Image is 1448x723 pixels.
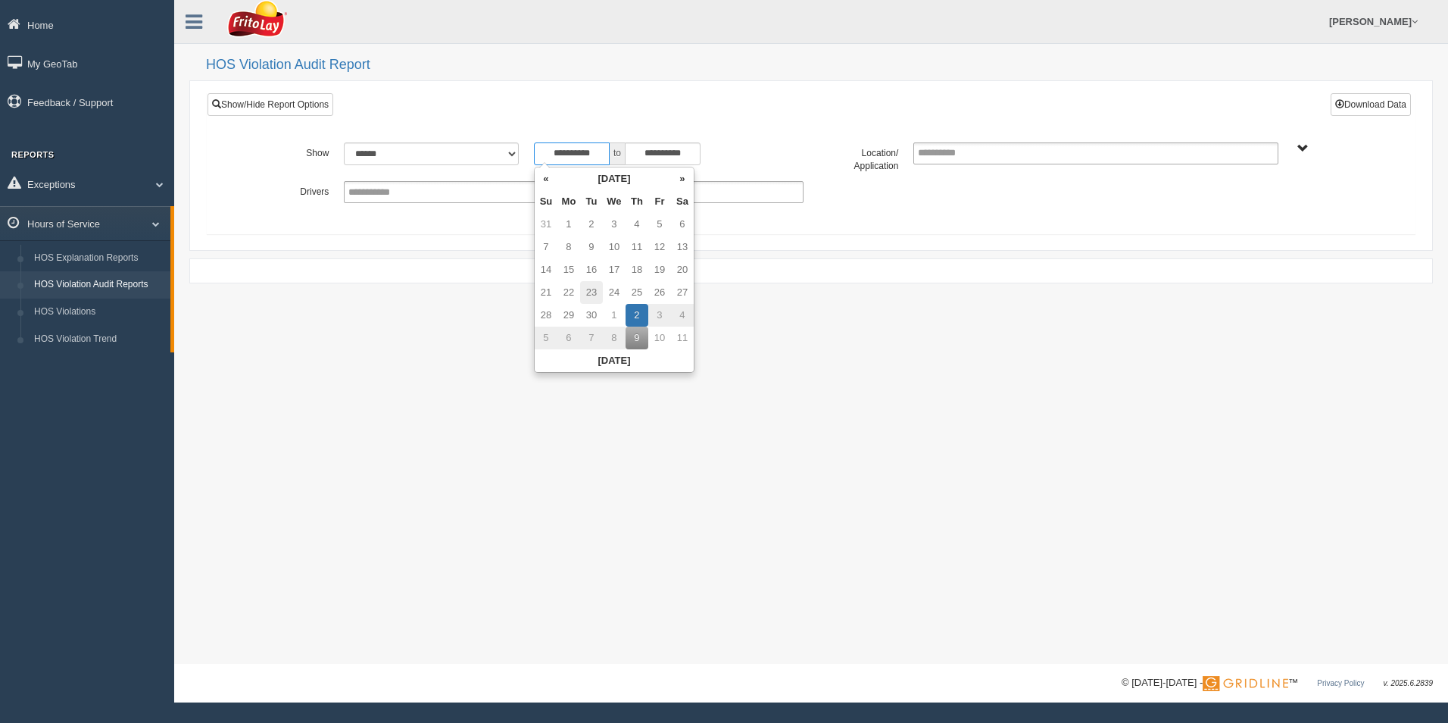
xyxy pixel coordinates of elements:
[557,167,671,190] th: [DATE]
[671,327,694,349] td: 11
[535,349,694,372] th: [DATE]
[580,281,603,304] td: 23
[535,213,557,236] td: 31
[671,258,694,281] td: 20
[580,213,603,236] td: 2
[535,190,557,213] th: Su
[557,190,580,213] th: Mo
[671,167,694,190] th: »
[557,304,580,327] td: 29
[671,304,694,327] td: 4
[557,258,580,281] td: 15
[626,258,648,281] td: 18
[535,327,557,349] td: 5
[626,281,648,304] td: 25
[27,245,170,272] a: HOS Explanation Reports
[580,327,603,349] td: 7
[1122,675,1433,691] div: © [DATE]-[DATE] - ™
[603,213,626,236] td: 3
[603,304,626,327] td: 1
[626,213,648,236] td: 4
[648,236,671,258] td: 12
[1317,679,1364,687] a: Privacy Policy
[648,190,671,213] th: Fr
[626,236,648,258] td: 11
[648,327,671,349] td: 10
[626,304,648,327] td: 2
[557,281,580,304] td: 22
[671,190,694,213] th: Sa
[27,326,170,353] a: HOS Violation Trend
[580,304,603,327] td: 30
[27,299,170,326] a: HOS Violations
[535,236,557,258] td: 7
[1203,676,1288,691] img: Gridline
[557,236,580,258] td: 8
[535,167,557,190] th: «
[671,213,694,236] td: 6
[603,258,626,281] td: 17
[671,236,694,258] td: 13
[626,327,648,349] td: 9
[603,236,626,258] td: 10
[557,213,580,236] td: 1
[580,258,603,281] td: 16
[603,327,626,349] td: 8
[242,181,336,199] label: Drivers
[610,142,625,165] span: to
[557,327,580,349] td: 6
[648,258,671,281] td: 19
[811,142,906,174] label: Location/ Application
[603,281,626,304] td: 24
[535,281,557,304] td: 21
[1331,93,1411,116] button: Download Data
[671,281,694,304] td: 27
[648,304,671,327] td: 3
[603,190,626,213] th: We
[648,213,671,236] td: 5
[1384,679,1433,687] span: v. 2025.6.2839
[580,190,603,213] th: Tu
[535,304,557,327] td: 28
[580,236,603,258] td: 9
[626,190,648,213] th: Th
[535,258,557,281] td: 14
[242,142,336,161] label: Show
[208,93,333,116] a: Show/Hide Report Options
[648,281,671,304] td: 26
[27,271,170,299] a: HOS Violation Audit Reports
[206,58,1433,73] h2: HOS Violation Audit Report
